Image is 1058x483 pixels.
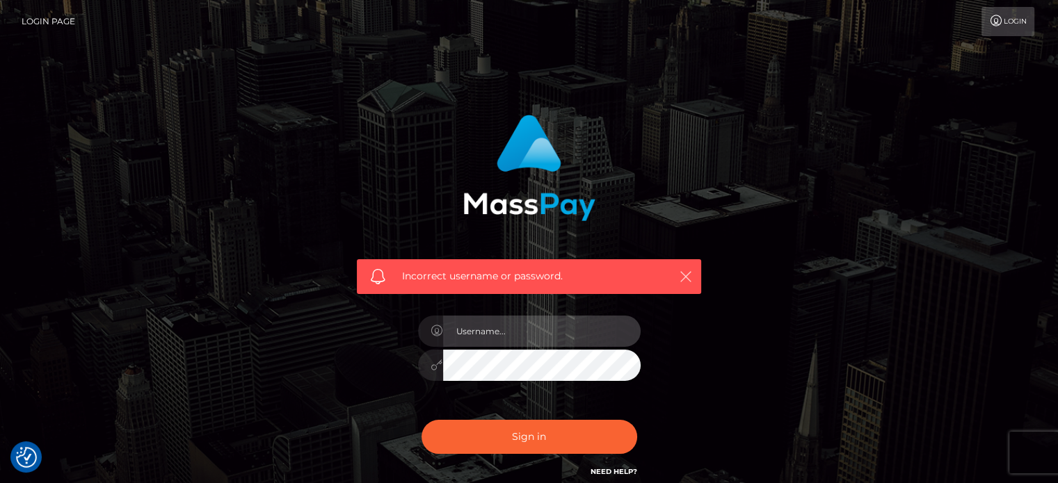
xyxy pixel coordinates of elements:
img: MassPay Login [463,115,595,221]
a: Login [981,7,1034,36]
input: Username... [443,316,641,347]
span: Incorrect username or password. [402,269,656,284]
img: Revisit consent button [16,447,37,468]
a: Login Page [22,7,75,36]
button: Consent Preferences [16,447,37,468]
button: Sign in [422,420,637,454]
a: Need Help? [591,467,637,476]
